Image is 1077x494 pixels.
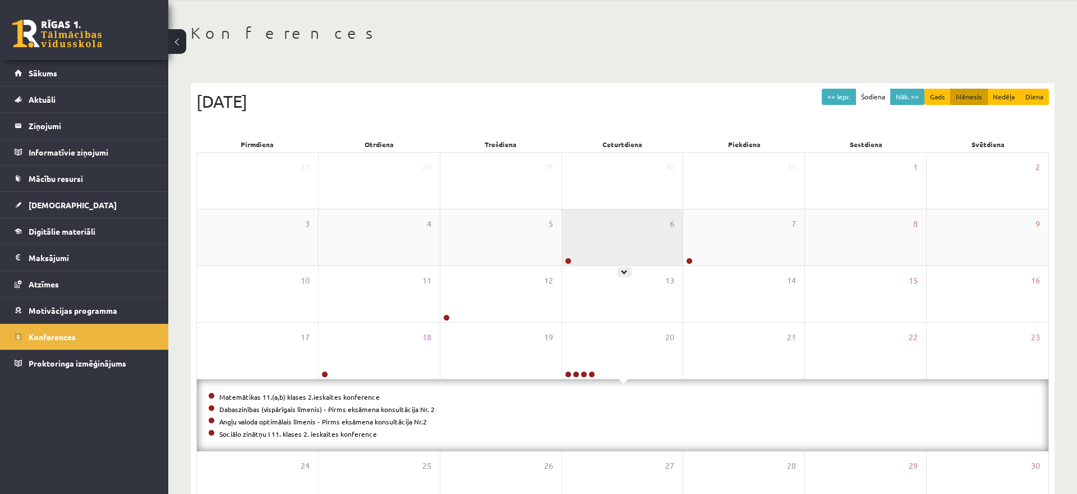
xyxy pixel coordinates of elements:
[684,136,806,152] div: Piekdiena
[890,89,924,105] button: Nāk. >>
[15,60,154,86] a: Sākums
[791,218,796,230] span: 7
[301,331,310,344] span: 17
[15,271,154,297] a: Atzīmes
[301,275,310,287] span: 10
[987,89,1020,105] button: Nedēļa
[665,460,674,472] span: 27
[665,331,674,344] span: 20
[913,218,918,230] span: 8
[440,136,561,152] div: Trešdiena
[909,275,918,287] span: 15
[1031,460,1040,472] span: 30
[909,331,918,344] span: 22
[219,417,427,426] a: Angļu valoda optimālais līmenis - Pirms eksāmena konsultācija Nr.2
[29,305,117,315] span: Motivācijas programma
[219,429,377,438] a: Sociālo zinātņu I 11. klases 2. ieskaites konference
[15,192,154,218] a: [DEMOGRAPHIC_DATA]
[544,161,553,173] span: 29
[29,279,59,289] span: Atzīmes
[15,324,154,350] a: Konferences
[191,24,1055,43] h1: Konferences
[15,350,154,376] a: Proktoringa izmēģinājums
[561,136,683,152] div: Ceturtdiena
[29,139,154,165] legend: Informatīvie ziņojumi
[855,89,891,105] button: Šodiena
[950,89,988,105] button: Mēnesis
[29,358,126,368] span: Proktoringa izmēģinājums
[665,161,674,173] span: 30
[15,245,154,271] a: Maksājumi
[29,68,57,78] span: Sākums
[301,161,310,173] span: 27
[15,139,154,165] a: Informatīvie ziņojumi
[305,218,310,230] span: 3
[15,166,154,191] a: Mācību resursi
[301,460,310,472] span: 24
[422,161,431,173] span: 28
[29,94,56,104] span: Aktuāli
[196,89,1049,114] div: [DATE]
[787,161,796,173] span: 31
[544,275,553,287] span: 12
[422,275,431,287] span: 11
[196,136,318,152] div: Pirmdiena
[1031,331,1040,344] span: 23
[29,226,95,236] span: Digitālie materiāli
[29,200,117,210] span: [DEMOGRAPHIC_DATA]
[219,392,380,401] a: Matemātikas 11.(a,b) klases 2.ieskaites konference
[15,298,154,323] a: Motivācijas programma
[219,405,435,414] a: Dabaszinības (vispārīgais līmenis) - Pirms eksāmena konsultācija Nr. 2
[29,173,83,184] span: Mācību resursi
[927,136,1049,152] div: Svētdiena
[806,136,927,152] div: Sestdiena
[15,218,154,244] a: Digitālie materiāli
[924,89,951,105] button: Gads
[787,460,796,472] span: 28
[12,20,102,48] a: Rīgas 1. Tālmācības vidusskola
[670,218,674,230] span: 6
[15,86,154,112] a: Aktuāli
[909,460,918,472] span: 29
[787,331,796,344] span: 21
[822,89,856,105] button: << Iepr.
[1035,161,1040,173] span: 2
[544,460,553,472] span: 26
[549,218,553,230] span: 5
[422,460,431,472] span: 25
[29,245,154,271] legend: Maksājumi
[544,331,553,344] span: 19
[1031,275,1040,287] span: 16
[1020,89,1049,105] button: Diena
[29,113,154,139] legend: Ziņojumi
[787,275,796,287] span: 14
[665,275,674,287] span: 13
[318,136,440,152] div: Otrdiena
[422,331,431,344] span: 18
[15,113,154,139] a: Ziņojumi
[427,218,431,230] span: 4
[1035,218,1040,230] span: 9
[913,161,918,173] span: 1
[29,332,76,342] span: Konferences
